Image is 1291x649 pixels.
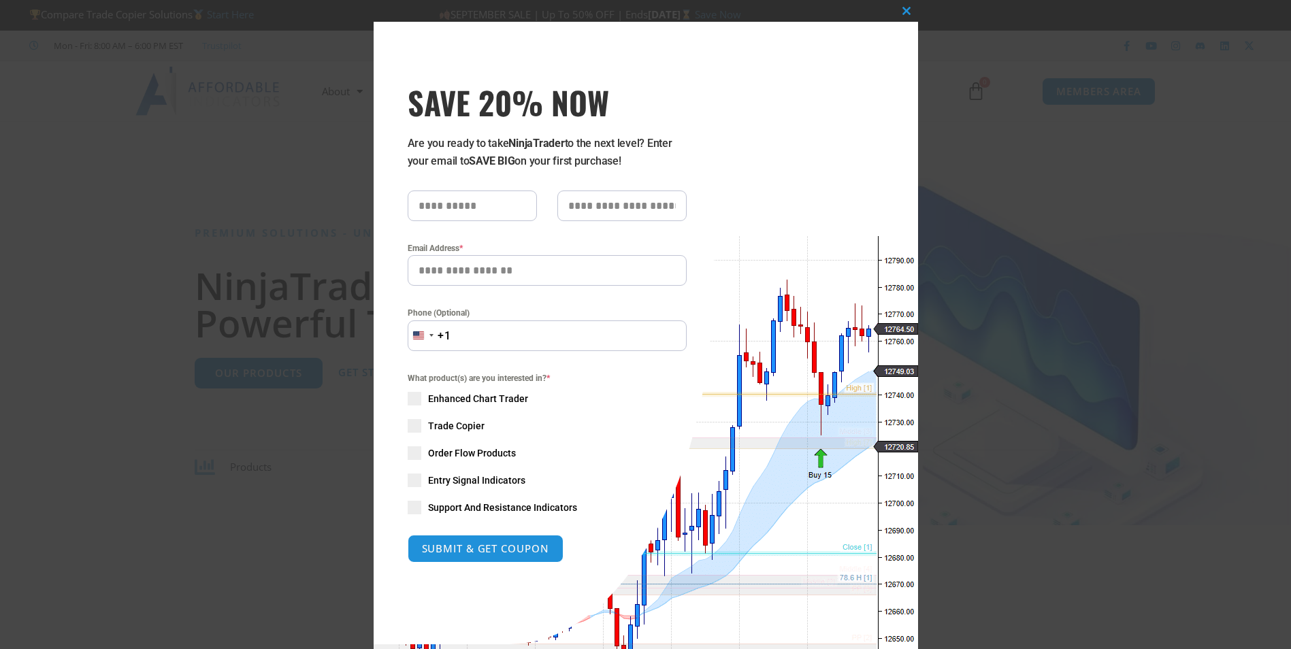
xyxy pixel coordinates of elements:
[408,242,687,255] label: Email Address
[408,306,687,320] label: Phone (Optional)
[408,83,687,121] h3: SAVE 20% NOW
[508,137,564,150] strong: NinjaTrader
[408,501,687,514] label: Support And Resistance Indicators
[408,371,687,385] span: What product(s) are you interested in?
[408,473,687,487] label: Entry Signal Indicators
[428,392,528,405] span: Enhanced Chart Trader
[408,446,687,460] label: Order Flow Products
[408,392,687,405] label: Enhanced Chart Trader
[408,419,687,433] label: Trade Copier
[428,473,525,487] span: Entry Signal Indicators
[428,446,516,460] span: Order Flow Products
[428,419,485,433] span: Trade Copier
[408,320,451,351] button: Selected country
[408,135,687,170] p: Are you ready to take to the next level? Enter your email to on your first purchase!
[469,154,514,167] strong: SAVE BIG
[428,501,577,514] span: Support And Resistance Indicators
[438,327,451,345] div: +1
[408,535,563,563] button: SUBMIT & GET COUPON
